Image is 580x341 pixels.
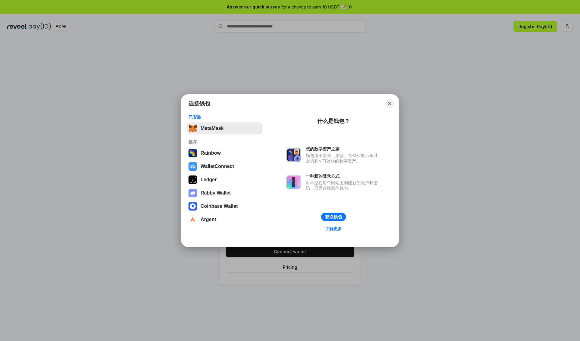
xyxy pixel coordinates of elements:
[188,100,210,107] h1: 连接钱包
[187,147,263,159] button: Rainbow
[188,124,197,133] img: svg+xml,%3Csvg%20fill%3D%22none%22%20height%3D%2233%22%20viewBox%3D%220%200%2035%2033%22%20width%...
[188,162,197,171] img: svg+xml,%3Csvg%20width%3D%2228%22%20height%3D%2228%22%20viewBox%3D%220%200%2028%2028%22%20fill%3D...
[321,213,346,221] button: 获取钱包
[201,126,224,131] div: MetaMask
[317,117,350,125] div: 什么是钱包？
[306,146,381,152] div: 您的数字资产之家
[306,153,381,164] div: 钱包用于发送、接收、存储和显示像以太坊和NFT这样的数字资产。
[385,99,394,108] button: Close
[187,160,263,172] button: WalletConnect
[187,174,263,186] button: Ledger
[187,122,263,134] button: MetaMask
[187,200,263,212] button: Coinbase Wallet
[306,173,381,179] div: 一种新的登录方式
[286,148,301,162] img: svg+xml,%3Csvg%20xmlns%3D%22http%3A%2F%2Fwww.w3.org%2F2000%2Fsvg%22%20fill%3D%22none%22%20viewBox...
[188,139,261,145] div: 推荐
[188,114,261,120] div: 已安装
[201,190,231,196] div: Rabby Wallet
[188,202,197,211] img: svg+xml,%3Csvg%20width%3D%2228%22%20height%3D%2228%22%20viewBox%3D%220%200%2028%2028%22%20fill%3D...
[187,187,263,199] button: Rabby Wallet
[306,180,381,191] div: 而不是在每个网站上创建新的账户和密码，只需连接您的钱包。
[286,175,301,189] img: svg+xml,%3Csvg%20xmlns%3D%22http%3A%2F%2Fwww.w3.org%2F2000%2Fsvg%22%20fill%3D%22none%22%20viewBox...
[321,225,346,233] a: 了解更多
[201,204,238,209] div: Coinbase Wallet
[325,214,342,220] div: 获取钱包
[201,177,217,182] div: Ledger
[201,164,234,169] div: WalletConnect
[325,226,342,231] div: 了解更多
[201,150,221,156] div: Rainbow
[188,215,197,224] img: svg+xml,%3Csvg%20width%3D%2228%22%20height%3D%2228%22%20viewBox%3D%220%200%2028%2028%22%20fill%3D...
[187,214,263,226] button: Argent
[188,149,197,157] img: svg+xml,%3Csvg%20width%3D%22120%22%20height%3D%22120%22%20viewBox%3D%220%200%20120%20120%22%20fil...
[201,217,216,222] div: Argent
[188,189,197,197] img: svg+xml,%3Csvg%20xmlns%3D%22http%3A%2F%2Fwww.w3.org%2F2000%2Fsvg%22%20fill%3D%22none%22%20viewBox...
[188,175,197,184] img: svg+xml,%3Csvg%20xmlns%3D%22http%3A%2F%2Fwww.w3.org%2F2000%2Fsvg%22%20width%3D%2228%22%20height%3...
